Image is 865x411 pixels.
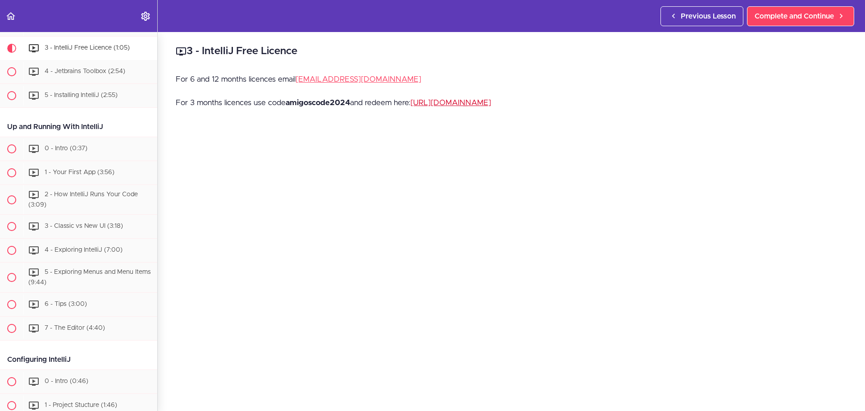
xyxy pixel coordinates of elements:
a: Complete and Continue [747,6,854,26]
p: For 3 months licences use code and redeem here: [176,96,847,110]
span: 0 - Intro (0:37) [45,145,87,152]
span: 3 - Classic vs New UI (3:18) [45,223,123,230]
svg: Back to course curriculum [5,11,16,22]
span: Previous Lesson [681,11,736,22]
span: 1 - Project Stucture (1:46) [45,402,117,408]
span: Complete and Continue [755,11,834,22]
strong: amigoscode2024 [286,99,350,106]
span: 5 - Installing IntelliJ (2:55) [45,92,118,98]
span: 0 - Intro (0:46) [45,378,88,384]
a: [EMAIL_ADDRESS][DOMAIN_NAME] [296,75,421,83]
span: 5 - Exploring Menus and Menu Items (9:44) [28,269,151,286]
a: Previous Lesson [660,6,743,26]
span: 2 - How IntelliJ Runs Your Code (3:09) [28,191,138,208]
span: 3 - IntelliJ Free Licence (1:05) [45,45,130,51]
span: 6 - Tips (3:00) [45,301,87,307]
span: 4 - Exploring IntelliJ (7:00) [45,247,123,254]
span: 4 - Jetbrains Toolbox (2:54) [45,68,125,74]
a: [URL][DOMAIN_NAME] [410,99,491,106]
h2: 3 - IntelliJ Free Licence [176,44,847,59]
span: 1 - Your First App (3:56) [45,169,114,175]
p: For 6 and 12 months licences email [176,73,847,86]
span: 7 - The Editor (4:40) [45,325,105,331]
svg: Settings Menu [140,11,151,22]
